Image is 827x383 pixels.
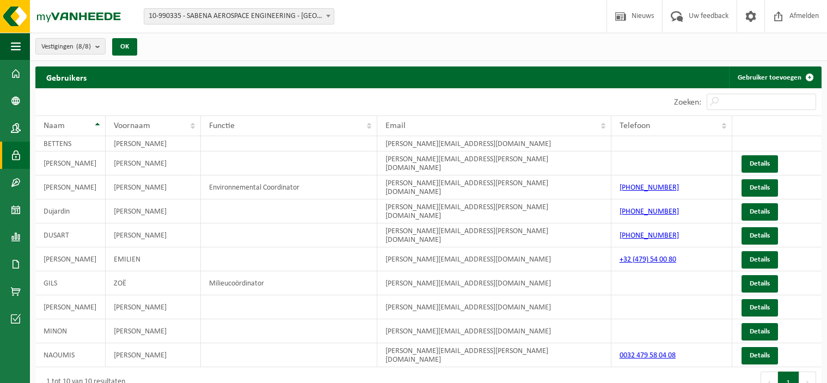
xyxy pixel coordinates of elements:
[106,223,201,247] td: [PERSON_NAME]
[620,208,679,216] a: [PHONE_NUMBER]
[106,247,201,271] td: EMILIEN
[35,343,106,367] td: NAOUMIS
[35,295,106,319] td: [PERSON_NAME]
[620,256,676,264] a: +32 (479) 54 00 80
[106,319,201,343] td: [PERSON_NAME]
[35,319,106,343] td: MINON
[620,121,650,130] span: Telefoon
[742,227,778,245] a: Details
[385,121,406,130] span: Email
[41,39,91,55] span: Vestigingen
[742,179,778,197] a: Details
[729,66,820,88] a: Gebruiker toevoegen
[35,199,106,223] td: Dujardin
[377,343,611,367] td: [PERSON_NAME][EMAIL_ADDRESS][PERSON_NAME][DOMAIN_NAME]
[76,43,91,50] count: (8/8)
[106,136,201,151] td: [PERSON_NAME]
[44,121,65,130] span: Naam
[377,175,611,199] td: [PERSON_NAME][EMAIL_ADDRESS][PERSON_NAME][DOMAIN_NAME]
[114,121,150,130] span: Voornaam
[377,199,611,223] td: [PERSON_NAME][EMAIL_ADDRESS][PERSON_NAME][DOMAIN_NAME]
[620,351,676,360] a: 0032 479 58 04 08
[35,247,106,271] td: [PERSON_NAME]
[209,121,235,130] span: Functie
[35,38,106,54] button: Vestigingen(8/8)
[620,184,679,192] a: [PHONE_NUMBER]
[144,8,334,25] span: 10-990335 - SABENA AEROSPACE ENGINEERING - SINT-LAMBRECHTS-WOLUWE
[742,203,778,221] a: Details
[112,38,137,56] button: OK
[742,299,778,317] a: Details
[144,9,334,24] span: 10-990335 - SABENA AEROSPACE ENGINEERING - SINT-LAMBRECHTS-WOLUWE
[674,98,701,107] label: Zoeken:
[106,343,201,367] td: [PERSON_NAME]
[742,347,778,364] a: Details
[35,175,106,199] td: [PERSON_NAME]
[742,251,778,269] a: Details
[106,151,201,175] td: [PERSON_NAME]
[106,175,201,199] td: [PERSON_NAME]
[201,271,377,295] td: Milieucoördinator
[377,295,611,319] td: [PERSON_NAME][EMAIL_ADDRESS][DOMAIN_NAME]
[377,151,611,175] td: [PERSON_NAME][EMAIL_ADDRESS][PERSON_NAME][DOMAIN_NAME]
[106,271,201,295] td: ZOË
[106,199,201,223] td: [PERSON_NAME]
[377,223,611,247] td: [PERSON_NAME][EMAIL_ADDRESS][PERSON_NAME][DOMAIN_NAME]
[742,275,778,293] a: Details
[35,271,106,295] td: GILS
[377,136,611,151] td: [PERSON_NAME][EMAIL_ADDRESS][DOMAIN_NAME]
[742,323,778,341] a: Details
[377,319,611,343] td: [PERSON_NAME][EMAIL_ADDRESS][DOMAIN_NAME]
[35,223,106,247] td: DUSART
[106,295,201,319] td: [PERSON_NAME]
[35,151,106,175] td: [PERSON_NAME]
[35,66,97,88] h2: Gebruikers
[377,247,611,271] td: [PERSON_NAME][EMAIL_ADDRESS][DOMAIN_NAME]
[620,232,679,240] a: [PHONE_NUMBER]
[201,175,377,199] td: Environnemental Coordinator
[35,136,106,151] td: BETTENS
[377,271,611,295] td: [PERSON_NAME][EMAIL_ADDRESS][DOMAIN_NAME]
[742,155,778,173] a: Details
